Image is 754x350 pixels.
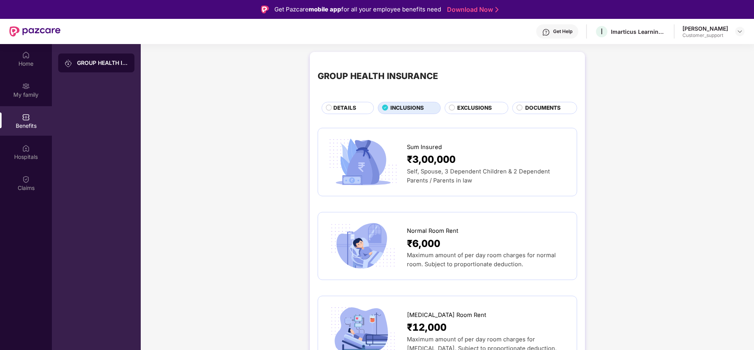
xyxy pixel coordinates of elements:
[611,28,666,35] div: Imarticus Learning Private Limited
[274,5,441,14] div: Get Pazcare for all your employee benefits need
[447,6,496,14] a: Download Now
[22,51,30,59] img: svg+xml;base64,PHN2ZyBpZD0iSG9tZSIgeG1sbnM9Imh0dHA6Ly93d3cudzMub3JnLzIwMDAvc3ZnIiB3aWR0aD0iMjAiIG...
[309,6,341,13] strong: mobile app
[261,6,269,13] img: Logo
[407,227,458,236] span: Normal Room Rent
[326,136,400,188] img: icon
[407,143,442,152] span: Sum Insured
[682,25,728,32] div: [PERSON_NAME]
[737,28,743,35] img: svg+xml;base64,PHN2ZyBpZD0iRHJvcGRvd24tMzJ4MzIiIHhtbG5zPSJodHRwOi8vd3d3LnczLm9yZy8yMDAwL3N2ZyIgd2...
[318,69,438,83] div: GROUP HEALTH INSURANCE
[326,220,400,272] img: icon
[525,104,561,112] span: DOCUMENTS
[407,236,440,251] span: ₹6,000
[407,168,550,184] span: Self, Spouse, 3 Dependent Children & 2 Dependent Parents / Parents in law
[22,113,30,121] img: svg+xml;base64,PHN2ZyBpZD0iQmVuZWZpdHMiIHhtbG5zPSJodHRwOi8vd3d3LnczLm9yZy8yMDAwL3N2ZyIgd2lkdGg9Ij...
[64,59,72,67] img: svg+xml;base64,PHN2ZyB3aWR0aD0iMjAiIGhlaWdodD0iMjAiIHZpZXdCb3g9IjAgMCAyMCAyMCIgZmlsbD0ibm9uZSIgeG...
[601,27,603,36] span: I
[407,152,456,167] span: ₹3,00,000
[390,104,424,112] span: INCLUSIONS
[407,252,556,268] span: Maximum amount of per day room charges for normal room. Subject to proportionate deduction.
[542,28,550,36] img: svg+xml;base64,PHN2ZyBpZD0iSGVscC0zMngzMiIgeG1sbnM9Imh0dHA6Ly93d3cudzMub3JnLzIwMDAvc3ZnIiB3aWR0aD...
[407,311,486,320] span: [MEDICAL_DATA] Room Rent
[333,104,356,112] span: DETAILS
[495,6,498,14] img: Stroke
[9,26,61,37] img: New Pazcare Logo
[553,28,572,35] div: Get Help
[682,32,728,39] div: Customer_support
[22,144,30,152] img: svg+xml;base64,PHN2ZyBpZD0iSG9zcGl0YWxzIiB4bWxucz0iaHR0cDovL3d3dy53My5vcmcvMjAwMC9zdmciIHdpZHRoPS...
[22,175,30,183] img: svg+xml;base64,PHN2ZyBpZD0iQ2xhaW0iIHhtbG5zPSJodHRwOi8vd3d3LnczLm9yZy8yMDAwL3N2ZyIgd2lkdGg9IjIwIi...
[457,104,492,112] span: EXCLUSIONS
[22,82,30,90] img: svg+xml;base64,PHN2ZyB3aWR0aD0iMjAiIGhlaWdodD0iMjAiIHZpZXdCb3g9IjAgMCAyMCAyMCIgZmlsbD0ibm9uZSIgeG...
[77,59,128,67] div: GROUP HEALTH INSURANCE
[407,320,447,335] span: ₹12,000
